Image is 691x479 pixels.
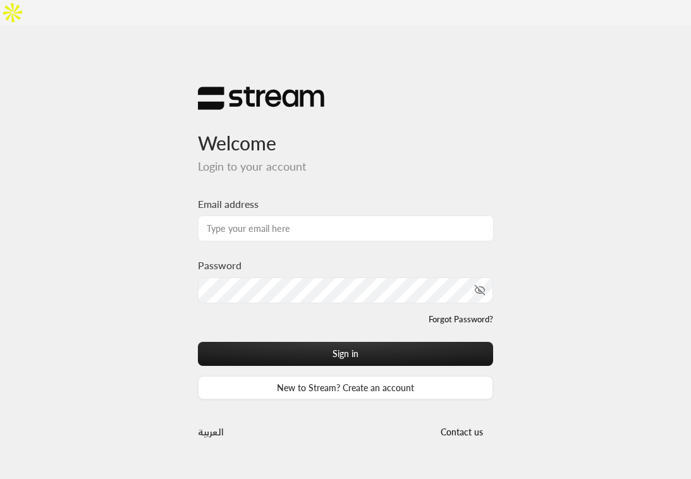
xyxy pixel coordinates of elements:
[198,86,324,111] img: Stream Logo
[469,279,491,301] button: toggle password visibility
[431,427,494,437] a: Contact us
[198,376,494,399] a: New to Stream? Create an account
[198,111,494,154] h3: Welcome
[198,160,494,174] h5: Login to your account
[431,420,494,444] button: Contact us
[198,197,259,212] label: Email address
[198,420,224,444] a: العربية
[198,258,242,273] label: Password
[198,215,494,241] input: Type your email here
[198,342,494,365] button: Sign in
[429,313,493,326] a: Forgot Password?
